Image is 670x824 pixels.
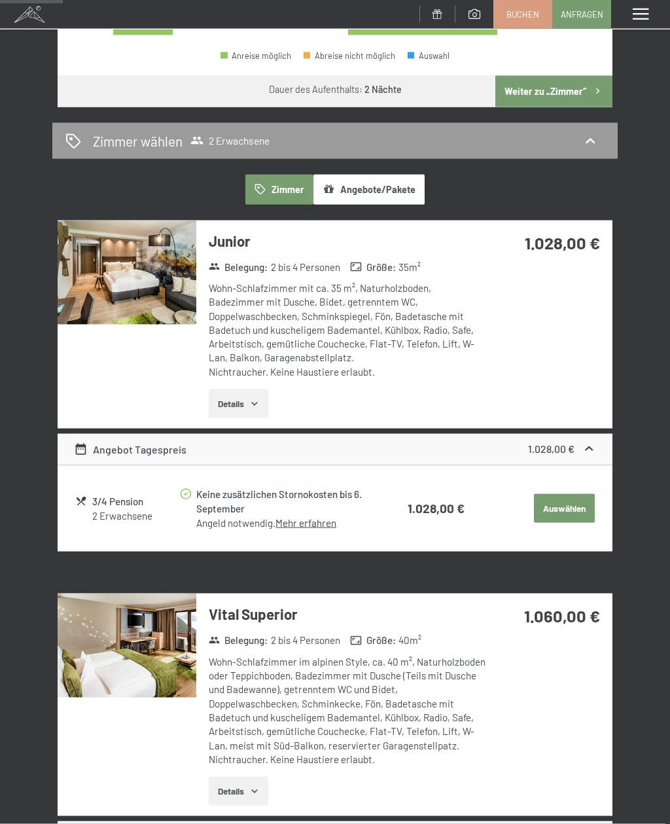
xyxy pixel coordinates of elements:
[92,494,179,509] div: 3/4 Pension
[408,52,450,60] div: Auswahl
[304,52,395,60] div: Abreise nicht möglich
[113,6,143,36] div: Anreise möglich
[495,76,612,107] button: Weiter zu „Zimmer“
[209,260,268,274] strong: Belegung :
[408,6,438,36] div: Wed Oct 29 2025
[209,604,487,624] h3: Vital Superior
[525,232,600,253] strong: 1.028,00 €
[58,594,196,698] img: mss_renderimg.php
[245,175,313,205] button: Zimmer
[209,777,268,806] button: Details
[196,516,385,530] div: Angeld notwendig.
[275,517,336,529] a: Mehr erfahren
[209,231,487,251] h3: Junior
[467,6,497,36] div: Anreise möglich
[209,281,487,379] div: Wohn-Schlafzimmer mit ca. 35 m², Naturholzboden, Badezimmer mit Dusche, Bidet, getrenntem WC, Dop...
[74,442,186,457] div: Angebot Tagespreis
[269,83,402,96] div: Dauer des Aufenthalts:
[58,221,196,325] img: mss_renderimg.php
[93,132,183,151] h2: Zimmer wählen
[209,655,487,766] div: Wohn-Schlafzimmer im alpinen Style, ca. 40 m², Naturholzboden oder Teppichboden, Badezimmer mit D...
[209,634,268,647] strong: Belegung :
[348,6,378,36] div: Mon Oct 27 2025
[408,6,438,36] div: Anreise möglich
[271,634,340,647] span: 2 bis 4 Personen
[58,434,612,465] div: Angebot Tagespreis1.028,00 €
[506,9,539,20] span: Buchen
[438,6,468,36] div: Thu Oct 30 2025
[113,6,143,36] div: Mon Sep 29 2025
[143,6,173,36] div: Anreise möglich
[408,501,465,516] strong: 1.028,00 €
[438,6,468,36] div: Anreise möglich
[313,175,425,205] button: Angebote/Pakete
[524,605,600,626] strong: 1.060,00 €
[350,260,396,274] strong: Größe :
[528,442,574,455] strong: 1.028,00 €
[220,52,291,60] div: Anreise möglich
[534,494,594,523] button: Auswählen
[271,260,340,274] span: 2 bis 4 Personen
[348,6,378,36] div: Anreise möglich
[378,6,408,36] div: Anreise möglich
[561,9,603,20] span: Anfragen
[143,6,173,36] div: Tue Sep 30 2025
[209,389,268,418] button: Details
[350,634,396,647] strong: Größe :
[92,509,179,523] div: 2 Erwachsene
[378,6,408,36] div: Tue Oct 28 2025
[398,260,421,274] span: 35 m²
[553,1,610,28] a: Anfragen
[494,1,552,28] a: Buchen
[190,134,270,147] span: 2 Erwachsene
[364,84,402,95] b: 2 Nächte
[196,487,385,517] div: Keine zusätzlichen Stornokosten bis 6. September
[467,6,497,36] div: Fri Oct 31 2025
[398,634,421,647] span: 40 m²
